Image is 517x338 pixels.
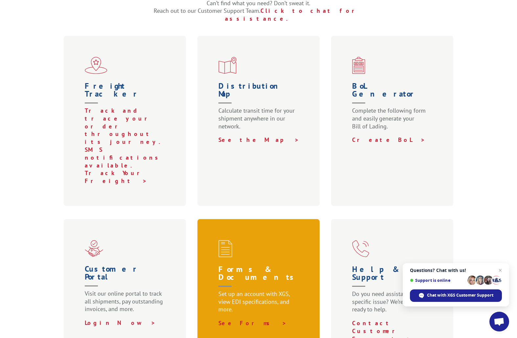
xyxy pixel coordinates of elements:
[218,107,301,136] p: Calculate transit time for your shipment anywhere in our network.
[352,107,435,136] p: Complete the following form and easily generate your Bill of Lading.
[85,107,168,169] p: Track and trace your order throughout its journey. SMS notifications available.
[218,240,232,257] img: xgs-icon-credit-financing-forms-red
[410,278,465,283] span: Support is online
[85,290,168,319] p: Visit our online portal to track all shipments, pay outstanding invoices, and more.
[225,7,364,22] a: Click to chat for assistance.
[218,82,301,107] h1: Distribution Map
[352,240,369,257] img: xgs-icon-help-and-support-red
[218,265,301,290] h1: Forms & Documents
[352,265,435,290] h1: Help & Support
[85,82,168,169] a: Freight Tracker Track and trace your order throughout its journey. SMS notifications available.
[218,319,287,327] a: See Forms >
[427,292,493,298] span: Chat with XGS Customer Support
[352,290,435,319] p: Do you need assistance with a specific issue? We’re here and ready to help.
[218,290,301,319] p: Set up an account with XGS, view EDI specifications, and more.
[85,319,156,327] a: Login Now >
[352,57,365,74] img: xgs-icon-bo-l-generator-red
[85,82,168,107] h1: Freight Tracker
[489,312,509,331] a: Open chat
[218,57,236,74] img: xgs-icon-distribution-map-red
[85,265,168,290] h1: Customer Portal
[218,136,299,144] a: See the Map >
[85,240,103,257] img: xgs-icon-partner-red (1)
[85,169,149,185] a: Track Your Freight >
[85,57,107,74] img: xgs-icon-flagship-distribution-model-red
[410,289,502,302] span: Chat with XGS Customer Support
[352,82,435,107] h1: BoL Generator
[410,268,502,273] span: Questions? Chat with us!
[352,136,425,144] a: Create BoL >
